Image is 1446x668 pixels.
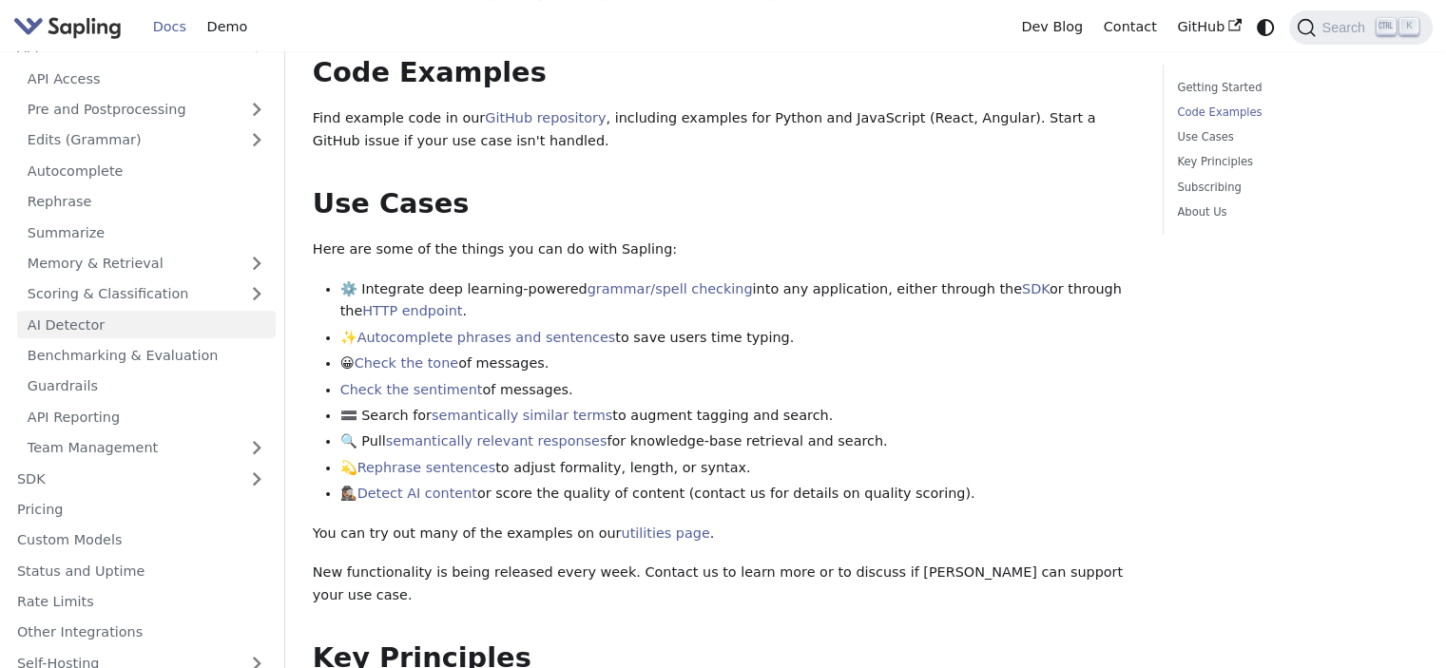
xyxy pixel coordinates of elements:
[1022,281,1050,296] a: SDK
[238,465,276,492] button: Expand sidebar category 'SDK'
[1289,10,1432,45] button: Search (Ctrl+K)
[1252,13,1280,41] button: Switch between dark and light mode (currently system mode)
[7,557,276,584] a: Status and Uptime
[197,12,258,42] a: Demo
[340,457,1136,480] li: 💫 to adjust formality, length, or syntax.
[313,107,1135,153] p: Find example code in our , including examples for Python and JavaScript (React, Angular). Start a...
[17,219,276,246] a: Summarize
[17,342,276,370] a: Benchmarking & Evaluation
[7,588,276,616] a: Rate Limits
[340,278,1136,324] li: ⚙️ Integrate deep learning-powered into any application, either through the or through the .
[313,56,1135,90] h2: Code Examples
[340,327,1136,350] li: ✨ to save users time typing.
[621,525,709,541] a: utilities page
[143,12,197,42] a: Docs
[357,460,495,475] a: Rephrase sentences
[340,379,1136,402] li: of messages.
[1177,79,1412,97] a: Getting Started
[17,311,276,338] a: AI Detector
[1177,128,1412,146] a: Use Cases
[340,430,1136,453] li: 🔍 Pull for knowledge-base retrieval and search.
[1166,12,1251,42] a: GitHub
[17,65,276,92] a: API Access
[340,483,1136,506] li: 🕵🏽‍♀️ or score the quality of content (contact us for details on quality scoring).
[7,619,276,646] a: Other Integrations
[340,382,483,397] a: Check the sentiment
[1093,12,1167,42] a: Contact
[17,280,276,308] a: Scoring & Classification
[1011,12,1092,42] a: Dev Blog
[7,465,238,492] a: SDK
[313,562,1135,607] p: New functionality is being released every week. Contact us to learn more or to discuss if [PERSON...
[17,126,276,154] a: Edits (Grammar)
[1316,20,1377,35] span: Search
[17,434,276,462] a: Team Management
[1177,104,1412,122] a: Code Examples
[17,96,276,124] a: Pre and Postprocessing
[313,187,1135,221] h2: Use Cases
[588,281,753,296] a: grammar/spell checking
[1399,18,1418,35] kbd: K
[340,405,1136,428] li: 🟰 Search for to augment tagging and search.
[340,353,1136,375] li: 😀 of messages.
[357,330,616,345] a: Autocomplete phrases and sentences
[357,486,477,501] a: Detect AI content
[13,13,122,41] img: Sapling.ai
[432,408,612,423] a: semantically similar terms
[17,157,276,184] a: Autocomplete
[1177,203,1412,221] a: About Us
[1177,153,1412,171] a: Key Principles
[17,372,276,400] a: Guardrails
[17,250,276,277] a: Memory & Retrieval
[485,110,606,125] a: GitHub repository
[313,239,1135,261] p: Here are some of the things you can do with Sapling:
[17,403,276,430] a: API Reporting
[7,526,276,554] a: Custom Models
[313,523,1135,545] p: You can try out many of the examples on our .
[1177,179,1412,197] a: Subscribing
[386,433,607,449] a: semantically relevant responses
[7,496,276,524] a: Pricing
[362,303,462,318] a: HTTP endpoint
[17,188,276,216] a: Rephrase
[355,355,458,371] a: Check the tone
[13,13,128,41] a: Sapling.ai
